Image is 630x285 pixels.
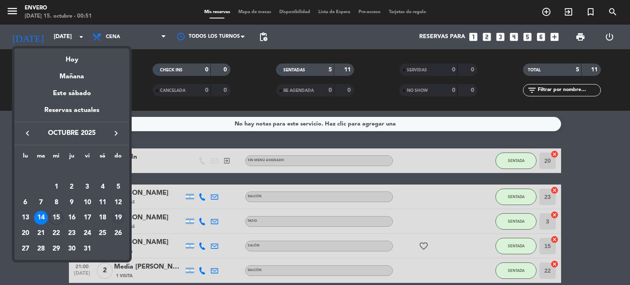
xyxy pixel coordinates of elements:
button: keyboard_arrow_left [20,128,35,139]
td: 12 de octubre de 2025 [110,195,126,210]
div: 13 [18,211,32,225]
td: 31 de octubre de 2025 [80,241,95,257]
th: martes [33,151,49,164]
td: 6 de octubre de 2025 [18,195,33,210]
div: 6 [18,196,32,210]
td: 13 de octubre de 2025 [18,210,33,226]
div: 15 [49,211,63,225]
td: 18 de octubre de 2025 [95,210,111,226]
td: 4 de octubre de 2025 [95,179,111,195]
div: 17 [80,211,94,225]
td: 9 de octubre de 2025 [64,195,80,210]
div: 16 [65,211,79,225]
td: 29 de octubre de 2025 [48,241,64,257]
td: 15 de octubre de 2025 [48,210,64,226]
div: 21 [34,226,48,240]
td: 30 de octubre de 2025 [64,241,80,257]
i: keyboard_arrow_right [111,128,121,138]
td: 24 de octubre de 2025 [80,226,95,241]
td: 16 de octubre de 2025 [64,210,80,226]
div: 29 [49,242,63,256]
th: lunes [18,151,33,164]
div: 4 [96,180,110,194]
td: 22 de octubre de 2025 [48,226,64,241]
div: 24 [80,226,94,240]
th: miércoles [48,151,64,164]
td: OCT. [18,164,126,179]
td: 21 de octubre de 2025 [33,226,49,241]
div: 19 [111,211,125,225]
div: 31 [80,242,94,256]
td: 28 de octubre de 2025 [33,241,49,257]
td: 3 de octubre de 2025 [80,179,95,195]
div: 30 [65,242,79,256]
td: 1 de octubre de 2025 [48,179,64,195]
td: 20 de octubre de 2025 [18,226,33,241]
div: 5 [111,180,125,194]
td: 23 de octubre de 2025 [64,226,80,241]
td: 8 de octubre de 2025 [48,195,64,210]
div: 25 [96,226,110,240]
div: 20 [18,226,32,240]
span: octubre 2025 [35,128,109,139]
div: Este sábado [14,82,129,105]
div: 11 [96,196,110,210]
div: 18 [96,211,110,225]
th: sábado [95,151,111,164]
div: 10 [80,196,94,210]
td: 25 de octubre de 2025 [95,226,111,241]
div: 12 [111,196,125,210]
i: keyboard_arrow_left [23,128,32,138]
td: 10 de octubre de 2025 [80,195,95,210]
div: 22 [49,226,63,240]
div: 2 [65,180,79,194]
div: 7 [34,196,48,210]
th: domingo [110,151,126,164]
td: 11 de octubre de 2025 [95,195,111,210]
div: 27 [18,242,32,256]
div: 28 [34,242,48,256]
td: 5 de octubre de 2025 [110,179,126,195]
td: 27 de octubre de 2025 [18,241,33,257]
div: 1 [49,180,63,194]
th: viernes [80,151,95,164]
td: 14 de octubre de 2025 [33,210,49,226]
td: 19 de octubre de 2025 [110,210,126,226]
div: 23 [65,226,79,240]
div: 3 [80,180,94,194]
div: 14 [34,211,48,225]
div: Mañana [14,65,129,82]
td: 2 de octubre de 2025 [64,179,80,195]
button: keyboard_arrow_right [109,128,123,139]
td: 17 de octubre de 2025 [80,210,95,226]
td: 26 de octubre de 2025 [110,226,126,241]
div: Reservas actuales [14,105,129,122]
div: Hoy [14,48,129,65]
td: 7 de octubre de 2025 [33,195,49,210]
th: jueves [64,151,80,164]
div: 26 [111,226,125,240]
div: 9 [65,196,79,210]
div: 8 [49,196,63,210]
